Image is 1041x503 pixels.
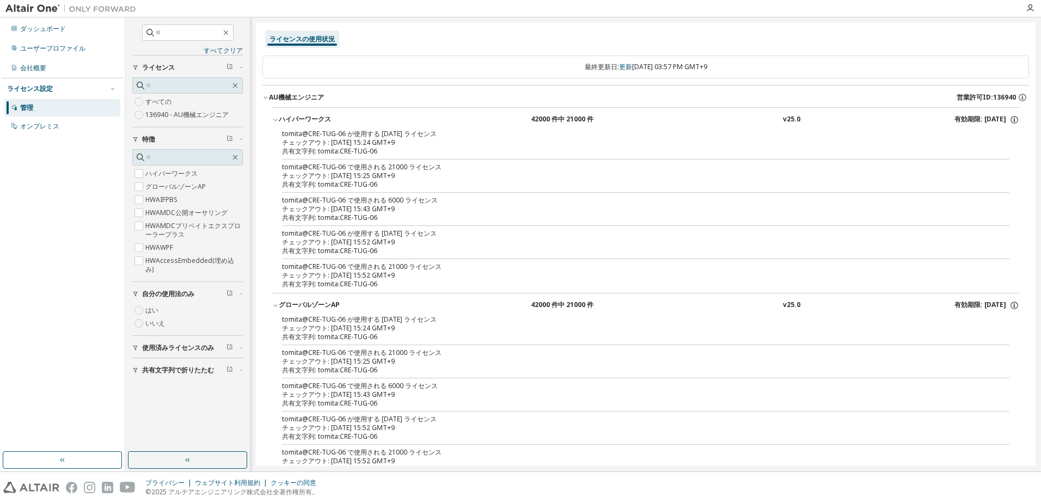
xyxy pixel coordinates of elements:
span: Clear filter [226,343,233,352]
div: チェックアウト: [DATE] 15:52 GMT+9 [282,457,983,465]
div: ダッシュボード [20,24,66,33]
img: altair_logo.svg [3,482,59,493]
div: 42000 件中 21000 件 [531,115,629,125]
div: チェックアウト: [DATE] 15:25 GMT+9 [282,171,983,180]
div: v25.0 [783,115,800,125]
button: ライセンス [132,56,243,79]
div: プライバシー [145,479,195,487]
p: © [145,487,323,496]
div: オンプレミス [20,122,59,131]
label: はい [145,304,161,317]
div: グローバルゾーンAP [279,300,377,310]
div: ユーザープロファイル [20,44,85,53]
div: チェックアウト: [DATE] 15:52 GMT+9 [282,424,983,432]
div: tomita@CRE-TUG-06 で使用される 6000 ライセンス [282,196,983,205]
div: チェックアウト: [DATE] 15:43 GMT+9 [282,205,983,213]
div: チェックアウト: [DATE] 15:43 GMT+9 [282,390,983,399]
div: tomita@CRE-TUG-06 で使用される 6000 ライセンス [282,382,983,390]
div: 共有文字列: tomita:CRE-TUG-06 [282,247,983,255]
div: tomita@CRE-TUG-06 で使用される 21000 ライセンス [282,262,983,271]
div: v25.0 [783,300,800,310]
button: 自分の使用法のみ [132,282,243,306]
div: ウェブサイト利用規約 [195,479,271,487]
div: チェックアウト: [DATE] 15:24 GMT+9 [282,138,983,147]
span: 使用済みライセンスのみ [142,343,214,352]
div: チェックアウト: [DATE] 15:24 GMT+9 [282,324,983,333]
div: チェックアウト: [DATE] 15:52 GMT+9 [282,238,983,247]
label: グローバルゾーンAP [145,180,208,193]
div: 会社概要 [20,64,46,72]
div: 最終更新日: [262,56,1029,78]
span: Clear filter [226,63,233,72]
img: instagram.svg [84,482,95,493]
label: HWAccessEmbedded(埋め込み) [145,254,243,276]
font: 有効期限: [DATE] [954,300,1006,310]
a: すべてクリア [132,46,243,55]
div: チェックアウト: [DATE] 15:52 GMT+9 [282,271,983,280]
span: Clear filter [226,290,233,298]
div: 共有文字列: tomita:CRE-TUG-06 [282,465,983,474]
label: HWAIFPBS [145,193,180,206]
span: 営業許可ID:136940 [957,93,1016,102]
label: すべての [145,95,174,108]
div: 共有文字列: tomita:CRE-TUG-06 [282,180,983,189]
a: 更新 [619,62,632,71]
div: 共有文字列: tomita:CRE-TUG-06 [282,333,983,341]
div: ライセンス設定 [7,84,53,93]
button: 使用済みライセンスのみ [132,336,243,360]
div: tomita@CRE-TUG-06 で使用される 21000 ライセンス [282,348,983,357]
div: tomita@CRE-TUG-06 で使用される 21000 ライセンス [282,163,983,171]
label: いいえ [145,317,167,330]
label: HWAMDC公開オーサリング [145,206,230,219]
div: 共有文字列: tomita:CRE-TUG-06 [282,280,983,289]
font: 有効期限: [DATE] [954,115,1006,125]
div: 42000 件中 21000 件 [531,300,629,310]
label: 136940 - AU機械エンジニア [145,108,231,121]
div: tomita@CRE-TUG-06 が使用する [DATE] ライセンス [282,415,983,424]
font: AU機械エンジニア [269,93,324,102]
button: 共有文字列で折りたたむ [132,358,243,382]
div: 管理 [20,103,33,112]
label: HWAMDCプリベイトエクスプローラープラス [145,219,243,241]
button: ハイパーワークス42000 件中 21000 件v25.0有効期限: [DATE] [272,108,1019,132]
button: 特徴 [132,127,243,151]
div: 共有文字列: tomita:CRE-TUG-06 [282,366,983,375]
label: ハイパーワークス [145,167,200,180]
img: youtube.svg [120,482,136,493]
div: チェックアウト: [DATE] 15:25 GMT+9 [282,357,983,366]
div: 共有文字列: tomita:CRE-TUG-06 [282,432,983,441]
span: 自分の使用法のみ [142,290,194,298]
button: AU機械エンジニア営業許可ID:136940 [262,85,1029,109]
span: 共有文字列で折りたたむ [142,366,214,375]
span: Clear filter [226,135,233,144]
span: Clear filter [226,366,233,375]
img: facebook.svg [66,482,77,493]
label: HWAWPF [145,241,175,254]
div: ハイパーワークス [279,115,377,125]
span: 特徴 [142,135,155,144]
div: tomita@CRE-TUG-06 が使用する [DATE] ライセンス [282,229,983,238]
div: 共有文字列: tomita:CRE-TUG-06 [282,213,983,222]
div: 共有文字列: tomita:CRE-TUG-06 [282,147,983,156]
button: グローバルゾーンAP42000 件中 21000 件v25.0有効期限: [DATE] [272,293,1019,317]
font: 2025 アルテアエンジニアリング株式会社全著作権所有。 [151,487,319,496]
div: クッキーの同意 [271,479,323,487]
div: ライセンスの使用状況 [270,35,335,44]
font: [DATE] 03:57 PM GMT+9 [632,62,707,71]
img: アルタイルワン [5,3,142,14]
div: tomita@CRE-TUG-06 が使用する [DATE] ライセンス [282,315,983,324]
div: tomita@CRE-TUG-06 が使用する [DATE] ライセンス [282,130,983,138]
div: tomita@CRE-TUG-06 で使用される 21000 ライセンス [282,448,983,457]
span: ライセンス [142,63,175,72]
div: 共有文字列: tomita:CRE-TUG-06 [282,399,983,408]
img: linkedin.svg [102,482,113,493]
